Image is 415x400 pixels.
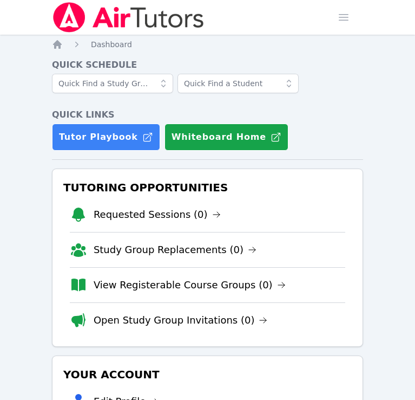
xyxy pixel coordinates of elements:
[52,2,205,33] img: Air Tutors
[164,124,288,151] button: Whiteboard Home
[91,39,132,50] a: Dashboard
[61,365,354,384] h3: Your Account
[52,59,363,72] h4: Quick Schedule
[94,278,286,293] a: View Registerable Course Groups (0)
[52,74,173,93] input: Quick Find a Study Group
[52,108,363,121] h4: Quick Links
[94,242,256,257] a: Study Group Replacements (0)
[52,39,363,50] nav: Breadcrumb
[177,74,299,93] input: Quick Find a Student
[61,178,354,197] h3: Tutoring Opportunities
[52,124,160,151] a: Tutor Playbook
[94,207,221,222] a: Requested Sessions (0)
[91,40,132,49] span: Dashboard
[94,313,268,328] a: Open Study Group Invitations (0)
